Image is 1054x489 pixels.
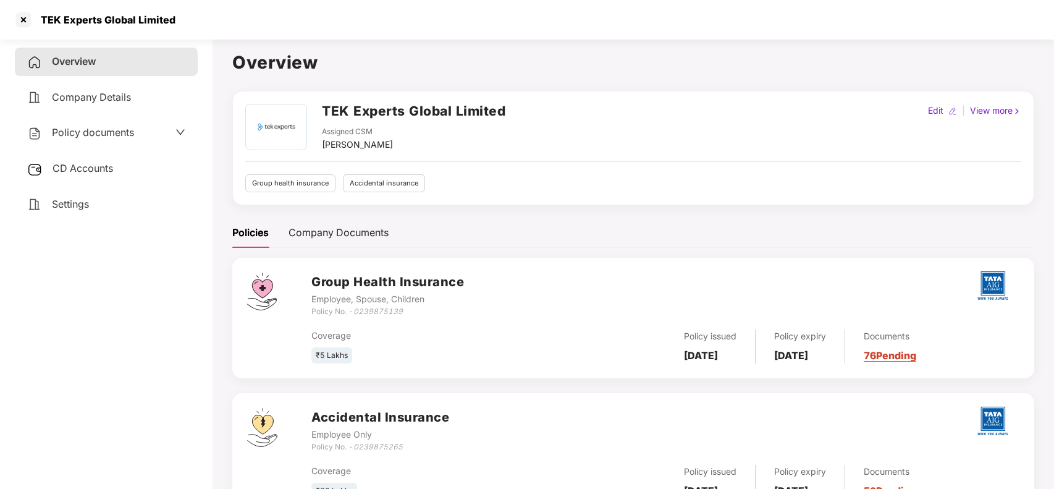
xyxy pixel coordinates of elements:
[959,104,968,117] div: |
[968,104,1024,117] div: View more
[1013,107,1021,116] img: rightIcon
[343,174,425,192] div: Accidental insurance
[289,225,389,240] div: Company Documents
[864,465,916,478] div: Documents
[175,127,185,137] span: down
[311,306,464,318] div: Policy No. -
[52,126,134,138] span: Policy documents
[27,162,43,177] img: svg+xml;base64,PHN2ZyB3aWR0aD0iMjUiIGhlaWdodD0iMjQiIHZpZXdCb3g9IjAgMCAyNSAyNCIgZmlsbD0ibm9uZSIgeG...
[353,442,403,451] i: 0239875265
[27,55,42,70] img: svg+xml;base64,PHN2ZyB4bWxucz0iaHR0cDovL3d3dy53My5vcmcvMjAwMC9zdmciIHdpZHRoPSIyNCIgaGVpZ2h0PSIyNC...
[948,107,957,116] img: editIcon
[311,441,449,453] div: Policy No. -
[33,14,175,26] div: TEK Experts Global Limited
[53,162,113,174] span: CD Accounts
[353,307,403,316] i: 0239875139
[864,330,916,343] div: Documents
[27,197,42,212] img: svg+xml;base64,PHN2ZyB4bWxucz0iaHR0cDovL3d3dy53My5vcmcvMjAwMC9zdmciIHdpZHRoPSIyNCIgaGVpZ2h0PSIyNC...
[311,347,352,364] div: ₹5 Lakhs
[322,126,393,138] div: Assigned CSM
[247,273,277,310] img: svg+xml;base64,PHN2ZyB4bWxucz0iaHR0cDovL3d3dy53My5vcmcvMjAwMC9zdmciIHdpZHRoPSI0Ny43MTQiIGhlaWdodD...
[925,104,946,117] div: Edit
[52,91,131,103] span: Company Details
[232,49,1034,76] h1: Overview
[684,465,736,478] div: Policy issued
[27,126,42,141] img: svg+xml;base64,PHN2ZyB4bWxucz0iaHR0cDovL3d3dy53My5vcmcvMjAwMC9zdmciIHdpZHRoPSIyNCIgaGVpZ2h0PSIyNC...
[322,138,393,151] div: [PERSON_NAME]
[247,104,305,150] img: Tek%20Experts%20logo%20(002)%20(002).png
[774,349,808,362] b: [DATE]
[774,330,826,343] div: Policy expiry
[52,198,89,210] span: Settings
[311,428,449,441] div: Employee Only
[311,273,464,292] h3: Group Health Insurance
[971,264,1014,307] img: tatag.png
[971,399,1014,443] img: tatag.png
[774,465,826,478] div: Policy expiry
[311,464,547,478] div: Coverage
[864,349,916,362] a: 76 Pending
[311,329,547,342] div: Coverage
[232,225,269,240] div: Policies
[52,55,96,67] span: Overview
[247,408,277,447] img: svg+xml;base64,PHN2ZyB4bWxucz0iaHR0cDovL3d3dy53My5vcmcvMjAwMC9zdmciIHdpZHRoPSI0OS4zMjEiIGhlaWdodD...
[684,330,736,343] div: Policy issued
[311,292,464,306] div: Employee, Spouse, Children
[322,101,505,121] h2: TEK Experts Global Limited
[311,408,449,427] h3: Accidental Insurance
[684,349,718,362] b: [DATE]
[245,174,335,192] div: Group health insurance
[27,90,42,105] img: svg+xml;base64,PHN2ZyB4bWxucz0iaHR0cDovL3d3dy53My5vcmcvMjAwMC9zdmciIHdpZHRoPSIyNCIgaGVpZ2h0PSIyNC...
